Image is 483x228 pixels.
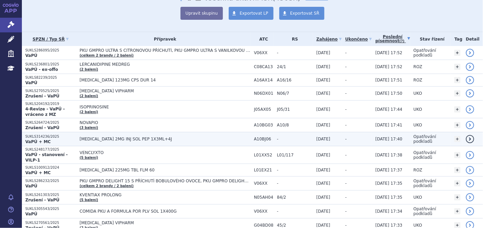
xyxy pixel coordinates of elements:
[466,105,474,113] a: detail
[277,123,313,127] span: A10/8
[375,32,410,46] a: Poslednípísemnost(?)
[254,91,273,96] span: N06DX01
[466,121,474,129] a: detail
[414,223,422,228] span: UKO
[277,195,313,200] span: 84/2
[454,208,460,214] a: +
[414,195,422,200] span: UKO
[240,11,268,16] span: Exportovat LP
[414,91,422,96] span: UKO
[375,91,402,96] span: [DATE] 17:50
[180,7,223,20] button: Upravit skupinu
[80,209,251,214] span: COMIDA PKU A FORMULA POR PLV SOL 1X400G
[454,167,460,173] a: +
[345,153,347,157] span: -
[25,48,76,53] p: SUKLS286095/2025
[466,63,474,71] a: detail
[25,94,59,98] strong: Zrušení - VaPÚ
[80,179,251,183] span: PKU GMPRO DELIGHT 15 S PŘÍCHUTÍ BOBULOVÉHO OVOCE, PKU GMPRO DELIGHT 15 S PŘÍCHUTÍ TROPICKÉHO OVOCE
[254,78,273,82] span: A16AX14
[254,123,273,127] span: A10BG03
[345,209,347,214] span: -
[25,102,76,106] p: SUKLS204192/2019
[317,107,331,112] span: [DATE]
[254,107,273,112] span: J05AX05
[80,184,134,188] a: (celkem 2 brandy / 2 balení)
[345,137,347,141] span: -
[375,50,402,55] span: [DATE] 17:52
[25,179,76,183] p: SUKLS286232/2025
[25,198,59,202] strong: Zrušení - VaPÚ
[317,137,331,141] span: [DATE]
[414,64,422,69] span: ROZ
[254,50,273,55] span: V06XX
[25,134,76,139] p: SUKLS314236/2025
[80,156,98,159] a: (5 balení)
[277,50,313,55] span: -
[254,64,273,69] span: C08CA13
[414,78,422,82] span: ROZ
[25,207,76,211] p: SUKLS305543/2025
[80,110,98,114] a: (2 balení)
[80,198,98,202] a: (5 balení)
[25,89,76,93] p: SUKLS270525/2025
[25,212,37,216] strong: VaPÚ
[317,91,331,96] span: [DATE]
[454,50,460,56] a: +
[317,34,342,44] a: Zahájeno
[375,153,402,157] span: [DATE] 17:38
[254,195,273,200] span: N05AH04
[80,105,251,109] span: ISOPRINOSINE
[345,168,347,172] span: -
[25,67,58,72] strong: VaPÚ - ex-offo
[25,107,65,117] strong: 4-Revize - VaPÚ - vráceno z MZ
[25,147,76,152] p: SUKLS248177/2025
[290,11,320,16] span: Exportovat SŘ
[345,78,347,82] span: -
[466,207,474,215] a: detail
[277,223,313,228] span: 45/2
[454,180,460,186] a: +
[25,75,76,80] p: SUKLS82239/2025
[410,32,451,46] th: Stav řízení
[466,135,474,143] a: detail
[345,181,347,186] span: -
[466,76,474,84] a: detail
[254,209,273,214] span: V06XX
[317,223,331,228] span: [DATE]
[277,137,313,141] span: -
[317,195,331,200] span: [DATE]
[273,32,313,46] th: RS
[375,78,402,82] span: [DATE] 17:51
[80,94,98,98] a: (2 balení)
[254,223,273,228] span: G04BD08
[454,64,460,70] a: +
[80,48,251,53] span: PKU GMPRO ULTRA S CITRONOVOU PŘÍCHUTÍ, PKU GMPRO ULTRA S VANILKOVOU PŘÍCHUTÍ
[345,50,347,55] span: -
[25,139,51,144] strong: VaPÚ + MC
[466,166,474,174] a: detail
[80,137,251,141] span: [MEDICAL_DATA] 2MG INJ SOL PEP 1X3ML+4J
[317,181,331,186] span: [DATE]
[279,7,325,20] a: Exportovat SŘ
[414,150,437,160] span: Opatřování podkladů
[399,39,404,43] abbr: (?)
[277,181,313,186] span: -
[25,170,51,175] strong: VaPÚ + MC
[277,168,313,172] span: -
[80,120,251,125] span: NOVAPIO
[277,78,313,82] span: A16/16
[80,78,251,82] span: [MEDICAL_DATA] 123MG CPS DUR 14
[414,179,437,188] span: Opatřování podkladů
[25,125,59,130] strong: Zrušení - VaPÚ
[254,153,273,157] span: L01XX52
[414,107,422,112] span: UKO
[466,89,474,97] a: detail
[375,168,402,172] span: [DATE] 17:37
[345,195,347,200] span: -
[277,107,313,112] span: J05/31
[345,64,347,69] span: -
[345,107,347,112] span: -
[80,126,98,130] a: (3 balení)
[80,62,251,67] span: LERCANIDIPINE MEDREG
